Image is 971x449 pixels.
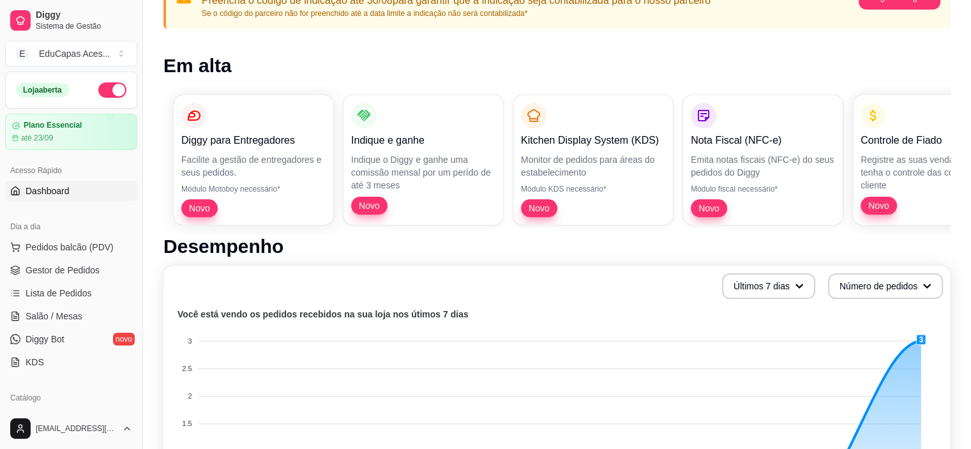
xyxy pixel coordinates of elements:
[351,133,495,148] p: Indique e ganhe
[184,202,215,215] span: Novo
[683,95,843,225] button: Nota Fiscal (NFC-e)Emita notas fiscais (NFC-e) do seus pedidos do DiggyMódulo fiscal necessário*Novo
[26,333,64,346] span: Diggy Bot
[5,114,137,150] a: Plano Essencialaté 23/09
[181,133,326,148] p: Diggy para Entregadores
[181,153,326,179] p: Facilite a gestão de entregadores e seus pedidos.
[182,365,192,372] tspan: 2.5
[26,185,70,197] span: Dashboard
[177,309,469,319] text: Você está vendo os pedidos recebidos na sua loja nos útimos 7 dias
[5,283,137,303] a: Lista de Pedidos
[343,95,503,225] button: Indique e ganheIndique o Diggy e ganhe uma comissão mensal por um perído de até 3 mesesNovo
[722,273,815,299] button: Últimos 7 dias
[5,388,137,408] div: Catálogo
[16,47,29,60] span: E
[5,413,137,444] button: [EMAIL_ADDRESS][DOMAIN_NAME]
[16,83,69,97] div: Loja aberta
[5,217,137,237] div: Dia a dia
[5,237,137,257] button: Pedidos balcão (PDV)
[5,181,137,201] a: Dashboard
[5,352,137,372] a: KDS
[523,202,555,215] span: Novo
[691,184,835,194] p: Módulo fiscal necessário*
[174,95,333,225] button: Diggy para EntregadoresFacilite a gestão de entregadores e seus pedidos.Módulo Motoboy necessário...
[521,133,665,148] p: Kitchen Display System (KDS)
[513,95,673,225] button: Kitchen Display System (KDS)Monitor de pedidos para áreas do estabelecimentoMódulo KDS necessário...
[98,82,126,98] button: Alterar Status
[26,287,92,300] span: Lista de Pedidos
[36,21,132,31] span: Sistema de Gestão
[5,160,137,181] div: Acesso Rápido
[39,47,110,60] div: EduCapas Aces ...
[26,241,114,254] span: Pedidos balcão (PDV)
[693,202,725,215] span: Novo
[5,5,137,36] a: DiggySistema de Gestão
[5,260,137,280] a: Gestor de Pedidos
[521,153,665,179] p: Monitor de pedidos para áreas do estabelecimento
[24,121,82,130] article: Plano Essencial
[36,10,132,21] span: Diggy
[182,420,192,427] tspan: 1.5
[26,356,44,369] span: KDS
[828,273,943,299] button: Número de pedidos
[163,54,951,77] h1: Em alta
[36,423,117,434] span: [EMAIL_ADDRESS][DOMAIN_NAME]
[188,392,192,400] tspan: 2
[5,41,137,66] button: Select a team
[691,133,835,148] p: Nota Fiscal (NFC-e)
[5,306,137,326] a: Salão / Mesas
[188,337,192,345] tspan: 3
[691,153,835,179] p: Emita notas fiscais (NFC-e) do seus pedidos do Diggy
[26,310,82,323] span: Salão / Mesas
[351,153,495,192] p: Indique o Diggy e ganhe uma comissão mensal por um perído de até 3 meses
[863,199,894,212] span: Novo
[202,8,711,19] p: Se o código do parceiro não for preenchido até a data limite a indicação não será contabilizada*
[5,329,137,349] a: Diggy Botnovo
[26,264,100,277] span: Gestor de Pedidos
[354,199,385,212] span: Novo
[181,184,326,194] p: Módulo Motoboy necessário*
[163,235,951,258] h1: Desempenho
[521,184,665,194] p: Módulo KDS necessário*
[21,133,53,143] article: até 23/09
